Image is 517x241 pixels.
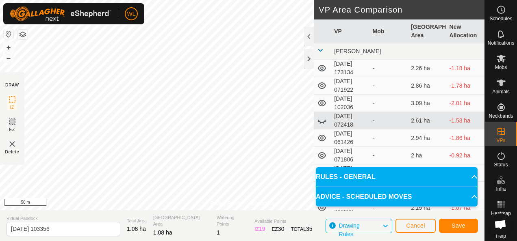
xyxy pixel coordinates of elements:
span: [GEOGRAPHIC_DATA] Area [153,214,210,228]
p-accordion-header: ADVICE - SCHEDULED MOVES [316,187,478,207]
span: 1.08 ha [127,226,146,232]
td: [DATE] 061426 [331,129,369,147]
span: [PERSON_NAME] [334,48,381,54]
td: 2.15 ha [408,199,446,217]
p-accordion-header: RULES - GENERAL [316,167,478,187]
td: [DATE] 173134 [331,60,369,77]
span: Watering Points [217,214,248,228]
button: – [4,53,13,63]
span: 30 [278,226,285,232]
span: Neckbands [489,114,513,118]
div: EZ [272,225,285,233]
span: Total Area [127,217,147,224]
button: Cancel [395,219,436,233]
div: IZ [254,225,265,233]
span: Available Points [254,218,312,225]
td: 2.26 ha [408,60,446,77]
span: 35 [306,226,313,232]
th: VP [331,19,369,43]
span: 1.08 ha [153,229,172,236]
td: -1.86 ha [446,129,484,147]
span: 19 [259,226,265,232]
button: Reset Map [4,29,13,39]
th: [GEOGRAPHIC_DATA] Area [408,19,446,43]
span: EZ [9,127,15,133]
h2: VP Area Comparison [319,5,484,15]
div: - [373,64,404,73]
td: 2 ha [408,147,446,164]
div: - [373,151,404,160]
button: Map Layers [18,30,28,39]
div: - [373,204,404,212]
td: 3.09 ha [408,95,446,112]
td: -1.78 ha [446,77,484,95]
button: + [4,43,13,52]
span: IZ [10,104,15,110]
span: Cancel [406,222,425,229]
td: -1.53 ha [446,112,484,129]
span: VPs [496,138,505,143]
div: - [373,82,404,90]
img: Gallagher Logo [10,6,111,21]
th: New Allocation [446,19,484,43]
td: [DATE] 102036 [331,95,369,112]
div: TOTAL [291,225,312,233]
span: RULES - GENERAL [316,172,376,182]
td: -1.18 ha [446,60,484,77]
span: WL [127,10,136,18]
span: Notifications [488,41,514,45]
span: Save [452,222,465,229]
td: [DATE] 071922 [331,77,369,95]
td: -0.92 ha [446,147,484,164]
span: Animals [492,89,510,94]
td: -2.01 ha [446,95,484,112]
div: - [373,134,404,142]
span: Delete [5,149,20,155]
span: Schedules [489,16,512,21]
span: Infra [496,187,506,192]
span: Drawing Rules [339,222,360,237]
th: Mob [369,19,408,43]
span: 1 [217,229,220,236]
span: ADVICE - SCHEDULED MOVES [316,192,412,202]
td: [DATE] 071806 [331,147,369,164]
a: Contact Us [250,200,274,207]
a: Open chat [489,213,511,235]
div: - [373,99,404,108]
div: DRAW [5,82,19,88]
span: Help [496,234,506,239]
span: Mobs [495,65,507,70]
span: Status [494,162,508,167]
button: Save [439,219,478,233]
span: Heatmap [491,211,511,216]
td: 1.44 ha [408,164,446,182]
td: -0.36 ha [446,164,484,182]
td: -1.07 ha [446,199,484,217]
td: [DATE] 072418 [331,112,369,129]
span: Virtual Paddock [7,215,120,222]
a: Privacy Policy [210,200,241,207]
img: VP [7,139,17,149]
div: - [373,116,404,125]
td: [DATE] 062028 [331,199,369,217]
td: 2.61 ha [408,112,446,129]
td: [DATE] 074844 [331,164,369,182]
td: 2.86 ha [408,77,446,95]
td: 2.94 ha [408,129,446,147]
